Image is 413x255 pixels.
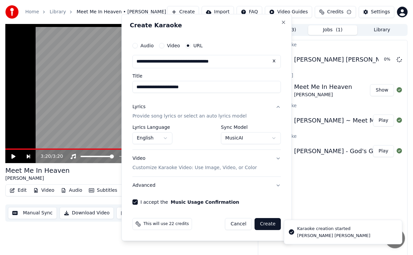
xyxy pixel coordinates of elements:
label: Video [167,43,180,48]
button: LyricsProvide song lyrics or select an auto lyrics model [132,98,281,125]
button: Cancel [225,218,252,230]
label: Lyrics Language [132,125,172,129]
div: Lyrics [132,104,145,110]
p: Customize Karaoke Video: Use Image, Video, or Color [132,164,257,171]
label: Audio [140,43,154,48]
div: Video [132,155,257,171]
div: LyricsProvide song lyrics or select an auto lyrics model [132,125,281,149]
label: Sync Model [221,125,281,129]
button: Create [255,218,281,230]
label: Title [132,74,281,78]
p: Provide song lyrics or select an auto lyrics model [132,113,247,120]
span: This will use 22 credits [143,221,189,227]
label: I accept the [140,200,239,204]
button: Advanced [132,177,281,194]
label: URL [193,43,203,48]
button: I accept the [170,200,239,204]
h2: Create Karaoke [130,22,284,28]
button: VideoCustomize Karaoke Video: Use Image, Video, or Color [132,150,281,176]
